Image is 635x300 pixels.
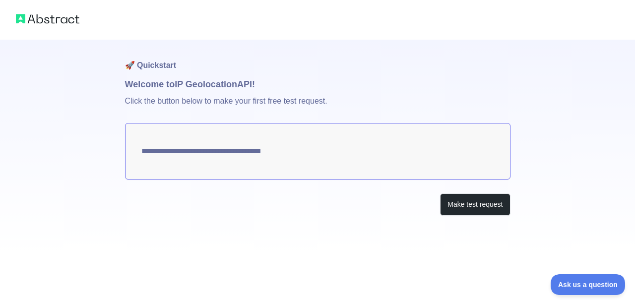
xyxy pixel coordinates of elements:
button: Make test request [440,193,510,216]
img: Abstract logo [16,12,79,26]
p: Click the button below to make your first free test request. [125,91,510,123]
h1: 🚀 Quickstart [125,40,510,77]
iframe: Toggle Customer Support [551,274,625,295]
h1: Welcome to IP Geolocation API! [125,77,510,91]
